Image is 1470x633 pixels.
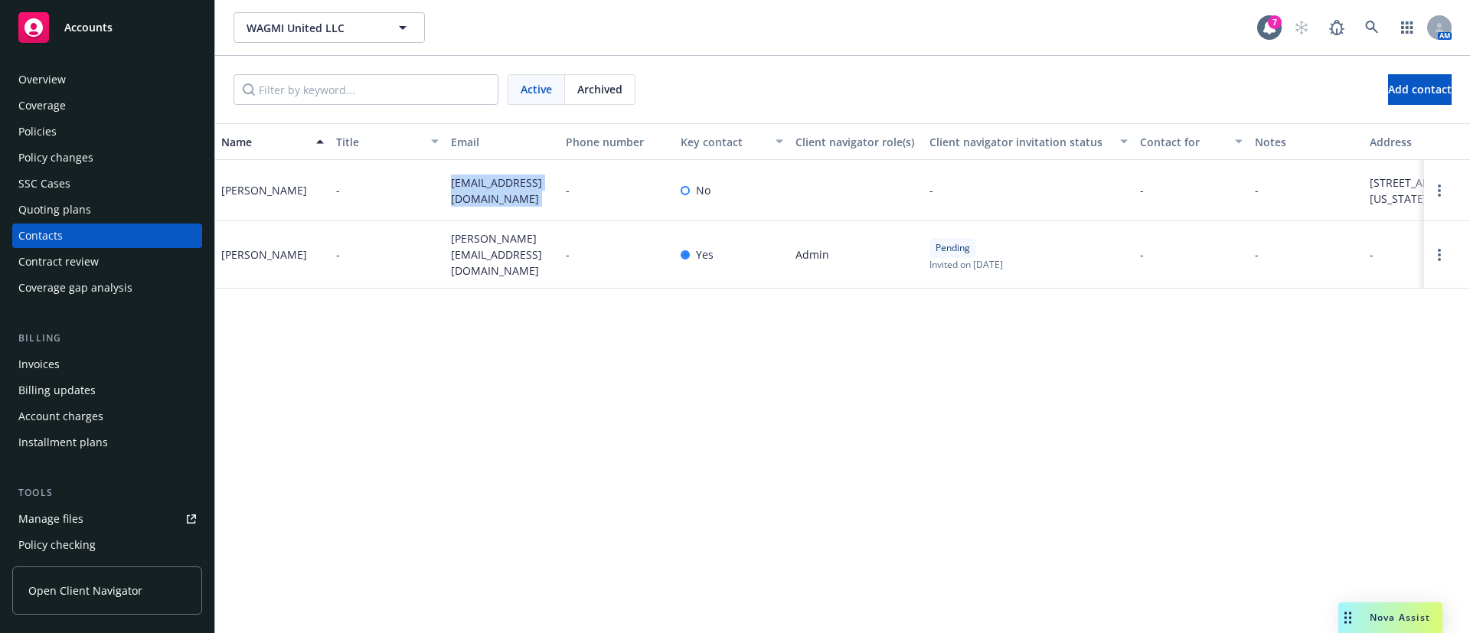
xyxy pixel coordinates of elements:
[923,123,1134,160] button: Client navigator invitation status
[789,123,923,160] button: Client navigator role(s)
[18,276,132,300] div: Coverage gap analysis
[12,224,202,248] a: Contacts
[12,533,202,557] a: Policy checking
[1321,12,1352,43] a: Report a Bug
[18,145,93,170] div: Policy changes
[12,352,202,377] a: Invoices
[560,123,675,160] button: Phone number
[234,74,498,105] input: Filter by keyword...
[234,12,425,43] button: WAGMI United LLC
[795,134,917,150] div: Client navigator role(s)
[330,123,445,160] button: Title
[12,250,202,274] a: Contract review
[28,582,142,599] span: Open Client Navigator
[12,6,202,49] a: Accounts
[12,404,202,429] a: Account charges
[1134,123,1249,160] button: Contact for
[1388,74,1452,105] button: Add contact
[681,134,766,150] div: Key contact
[1140,134,1226,150] div: Contact for
[12,171,202,196] a: SSC Cases
[18,93,66,118] div: Coverage
[1370,611,1430,624] span: Nova Assist
[18,224,63,248] div: Contacts
[566,134,668,150] div: Phone number
[1338,602,1357,633] div: Drag to move
[1255,246,1259,263] span: -
[336,246,340,263] span: -
[577,81,622,97] span: Archived
[1255,134,1357,150] div: Notes
[1370,246,1374,263] span: -
[451,175,554,207] span: [EMAIL_ADDRESS][DOMAIN_NAME]
[18,171,70,196] div: SSC Cases
[12,276,202,300] a: Coverage gap analysis
[929,258,1003,271] span: Invited on [DATE]
[1392,12,1423,43] a: Switch app
[12,197,202,222] a: Quoting plans
[795,246,829,263] span: Admin
[451,134,554,150] div: Email
[1286,12,1317,43] a: Start snowing
[247,20,379,36] span: WAGMI United LLC
[1140,246,1144,263] span: -
[929,134,1111,150] div: Client navigator invitation status
[936,241,970,255] span: Pending
[12,430,202,455] a: Installment plans
[18,507,83,531] div: Manage files
[12,93,202,118] a: Coverage
[12,331,202,346] div: Billing
[18,67,66,92] div: Overview
[1430,246,1449,264] a: Open options
[18,250,99,274] div: Contract review
[1430,181,1449,200] a: Open options
[1357,12,1387,43] a: Search
[12,145,202,170] a: Policy changes
[18,352,60,377] div: Invoices
[18,378,96,403] div: Billing updates
[336,182,340,198] span: -
[18,404,103,429] div: Account charges
[445,123,560,160] button: Email
[1338,602,1442,633] button: Nova Assist
[566,246,570,263] span: -
[12,119,202,144] a: Policies
[221,246,307,263] div: [PERSON_NAME]
[18,430,108,455] div: Installment plans
[1140,182,1144,198] span: -
[12,485,202,501] div: Tools
[451,230,554,279] span: [PERSON_NAME][EMAIL_ADDRESS][DOMAIN_NAME]
[1249,123,1364,160] button: Notes
[696,246,714,263] span: Yes
[336,134,422,150] div: Title
[929,182,933,198] span: -
[12,67,202,92] a: Overview
[18,533,96,557] div: Policy checking
[1255,182,1259,198] span: -
[18,119,57,144] div: Policies
[215,123,330,160] button: Name
[221,134,307,150] div: Name
[696,182,710,198] span: No
[521,81,552,97] span: Active
[64,21,113,34] span: Accounts
[1388,82,1452,96] span: Add contact
[566,182,570,198] span: -
[12,507,202,531] a: Manage files
[12,378,202,403] a: Billing updates
[221,182,307,198] div: [PERSON_NAME]
[675,123,789,160] button: Key contact
[1268,15,1282,29] div: 7
[18,197,91,222] div: Quoting plans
